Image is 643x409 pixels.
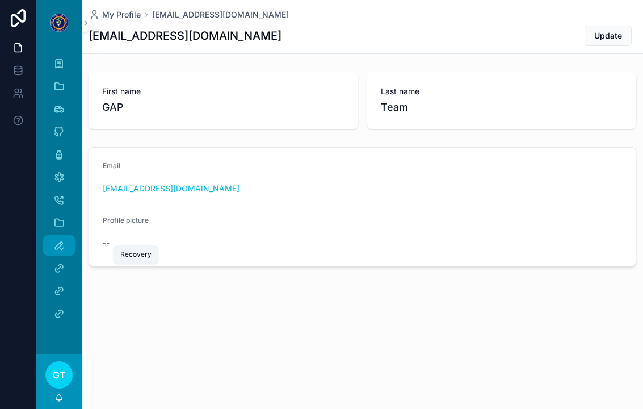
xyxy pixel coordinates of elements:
span: -- [103,237,110,249]
span: Team [381,99,623,115]
img: App logo [50,14,68,32]
h1: [EMAIL_ADDRESS][DOMAIN_NAME] [89,28,281,44]
button: Update [585,26,632,46]
a: My Profile [89,9,141,20]
a: [EMAIL_ADDRESS][DOMAIN_NAME] [103,183,239,194]
span: First name [102,86,344,97]
div: scrollable content [36,45,82,339]
span: Email [103,161,120,170]
a: [EMAIL_ADDRESS][DOMAIN_NAME] [152,9,289,20]
span: GAP [102,99,344,115]
span: My Profile [102,9,141,20]
span: Profile picture [103,216,149,224]
span: GT [53,368,65,382]
div: Recovery [120,250,152,259]
span: Last name [381,86,623,97]
span: Update [594,30,622,41]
